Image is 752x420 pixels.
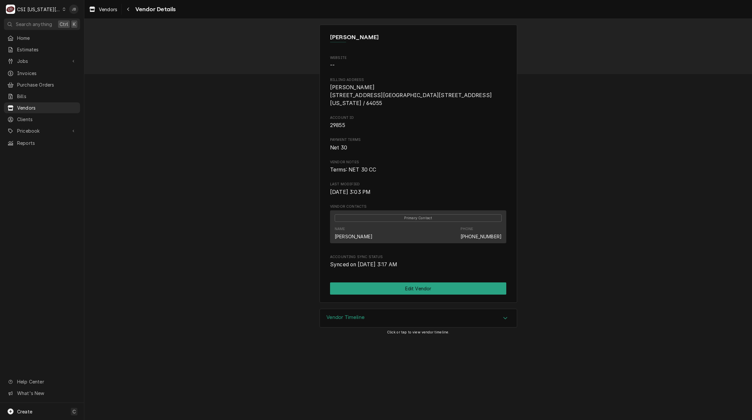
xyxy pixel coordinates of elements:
span: Vendor Contacts [330,204,506,209]
div: Vendor Contacts [330,204,506,246]
a: Go to Jobs [4,56,80,66]
span: Vendor Notes [330,160,506,165]
span: Ctrl [60,21,68,28]
div: [PERSON_NAME] [335,233,373,240]
span: Payment Terms [330,144,506,152]
span: Billing Address [330,84,506,107]
span: Synced on [DATE] 3:17 AM [330,261,397,268]
a: [PHONE_NUMBER] [460,234,502,239]
span: Estimates [17,46,77,53]
div: Billing Address [330,77,506,107]
a: Go to Pricebook [4,125,80,136]
span: Reports [17,140,77,146]
button: Navigate back [123,4,133,14]
span: Terms: NET 30 CC [330,167,376,173]
a: Bills [4,91,80,102]
span: Primary Contact [335,214,502,222]
div: Vendor Contacts List [330,210,506,246]
div: Vendor Notes [330,160,506,174]
span: Account ID [330,115,506,120]
span: Accounting Sync Status [330,261,506,269]
span: Vendors [17,104,77,111]
div: Vendor Details [320,25,517,303]
div: CSI Kansas City's Avatar [6,5,15,14]
span: Billing Address [330,77,506,83]
span: 29855 [330,122,345,128]
div: Payment Terms [330,137,506,151]
div: Phone [460,226,473,232]
h3: Vendor Timeline [326,314,365,321]
span: [DATE] 3:03 PM [330,189,371,195]
span: Vendors [99,6,117,13]
a: Reports [4,138,80,148]
div: Button Group [330,282,506,295]
div: Button Group Row [330,282,506,295]
div: Last Modified [330,182,506,196]
span: Net 30 [330,144,347,151]
div: Accordion Header [320,309,517,328]
div: Account ID [330,115,506,129]
span: Payment Terms [330,137,506,143]
span: Website [330,62,506,69]
span: Account ID [330,121,506,129]
div: Name [335,226,345,232]
span: K [73,21,76,28]
span: Name [330,33,506,42]
div: Detailed Information [330,55,506,269]
button: Search anythingCtrlK [4,18,80,30]
a: Vendors [4,102,80,113]
div: Website [330,55,506,69]
span: Accounting Sync Status [330,254,506,260]
span: What's New [17,390,76,397]
div: Name [335,226,373,240]
button: Accordion Details Expand Trigger [320,309,517,328]
div: Vendor Timeline [320,309,517,328]
span: Last Modified [330,188,506,196]
a: Vendors [86,4,120,15]
span: Vendor Notes [330,166,506,174]
span: -- [330,62,335,68]
div: Joshua Bennett's Avatar [69,5,78,14]
span: Last Modified [330,182,506,187]
div: Accounting Sync Status [330,254,506,269]
a: Home [4,33,80,43]
div: CSI [US_STATE][GEOGRAPHIC_DATA] [17,6,61,13]
div: Client Information [330,33,506,47]
span: Clients [17,116,77,123]
div: C [6,5,15,14]
span: Help Center [17,378,76,385]
a: Estimates [4,44,80,55]
div: Primary [335,214,502,222]
span: Jobs [17,58,67,65]
span: Invoices [17,70,77,77]
a: Clients [4,114,80,125]
a: Invoices [4,68,80,79]
span: Create [17,409,32,414]
span: Home [17,35,77,41]
span: Purchase Orders [17,81,77,88]
div: Phone [460,226,502,240]
a: Go to What's New [4,388,80,399]
div: Contact [330,210,506,243]
span: Website [330,55,506,61]
span: Pricebook [17,127,67,134]
a: Go to Help Center [4,376,80,387]
span: [PERSON_NAME] [STREET_ADDRESS][GEOGRAPHIC_DATA][STREET_ADDRESS][US_STATE] / 64055 [330,84,492,106]
span: Click or tap to view vendor timeline. [387,330,450,334]
button: Edit Vendor [330,282,506,295]
a: Purchase Orders [4,79,80,90]
span: Search anything [16,21,52,28]
span: Vendor Details [133,5,176,14]
span: C [72,408,76,415]
span: Bills [17,93,77,100]
div: JB [69,5,78,14]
